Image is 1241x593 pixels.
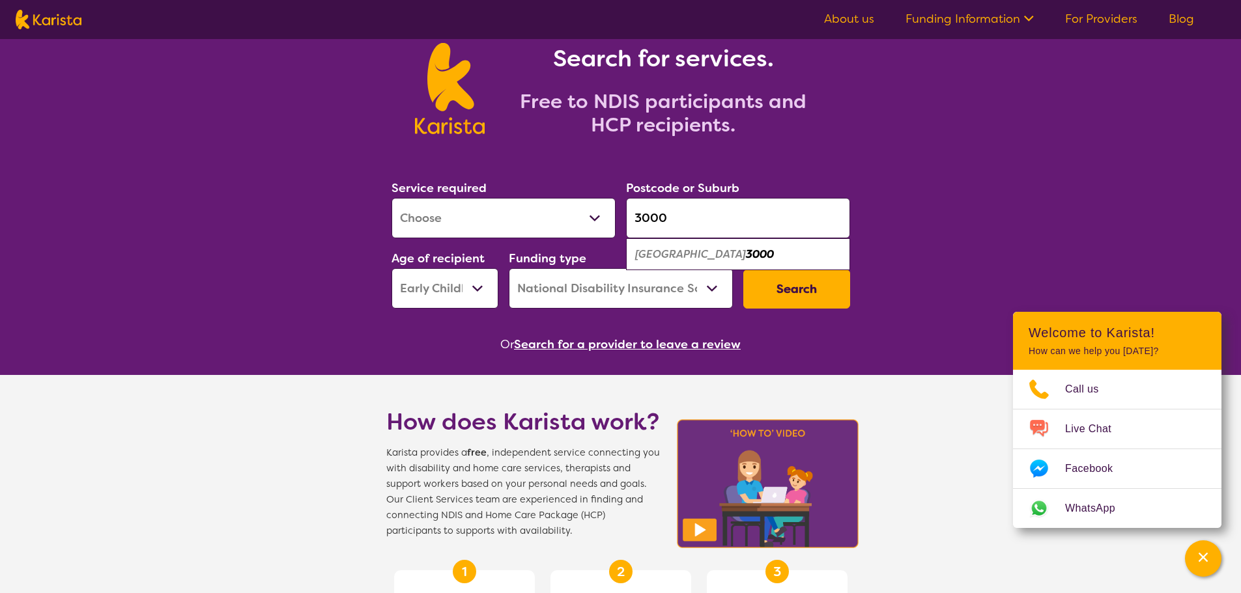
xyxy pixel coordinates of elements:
div: Melbourne 3000 [633,242,844,267]
a: Blog [1169,11,1194,27]
span: Live Chat [1065,419,1127,439]
span: Karista provides a , independent service connecting you with disability and home care services, t... [386,445,660,539]
div: 3 [765,560,789,583]
img: Karista logo [16,10,81,29]
a: Web link opens in a new tab. [1013,489,1221,528]
h2: Welcome to Karista! [1029,325,1206,340]
button: Channel Menu [1185,540,1221,577]
em: 3000 [746,247,774,261]
em: [GEOGRAPHIC_DATA] [635,247,746,261]
span: Or [500,335,514,354]
img: Karista video [673,415,863,552]
div: Channel Menu [1013,312,1221,528]
span: Call us [1065,379,1115,399]
h2: Free to NDIS participants and HCP recipients. [500,90,826,137]
button: Search [743,269,850,309]
div: 1 [453,560,476,583]
img: Karista logo [415,43,485,134]
a: About us [824,11,874,27]
div: 2 [609,560,633,583]
input: Type [626,198,850,238]
h1: Search for services. [500,43,826,74]
a: Funding Information [906,11,1034,27]
label: Postcode or Suburb [626,180,739,196]
label: Service required [392,180,487,196]
h1: How does Karista work? [386,406,660,437]
a: For Providers [1065,11,1137,27]
b: free [467,447,487,459]
p: How can we help you [DATE]? [1029,346,1206,357]
span: WhatsApp [1065,499,1131,518]
ul: Choose channel [1013,370,1221,528]
label: Funding type [509,251,586,266]
span: Facebook [1065,459,1128,478]
button: Search for a provider to leave a review [514,335,741,354]
label: Age of recipient [392,251,485,266]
